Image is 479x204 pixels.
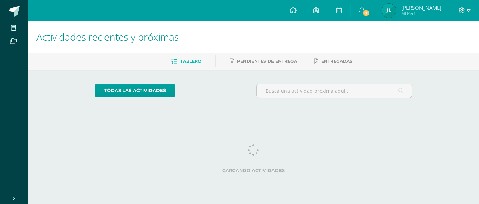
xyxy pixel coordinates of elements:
[36,30,179,44] span: Actividades recientes y próximas
[95,84,175,97] a: todas las Actividades
[180,59,201,64] span: Tablero
[237,59,297,64] span: Pendientes de entrega
[362,9,370,17] span: 3
[314,56,352,67] a: Entregadas
[257,84,412,98] input: Busca una actividad próxima aquí...
[321,59,352,64] span: Entregadas
[95,168,412,173] label: Cargando actividades
[230,56,297,67] a: Pendientes de entrega
[382,4,396,18] img: 066c4fd3fe0ab73c77891500367742b5.png
[171,56,201,67] a: Tablero
[401,4,441,11] span: [PERSON_NAME]
[401,11,441,17] span: Mi Perfil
